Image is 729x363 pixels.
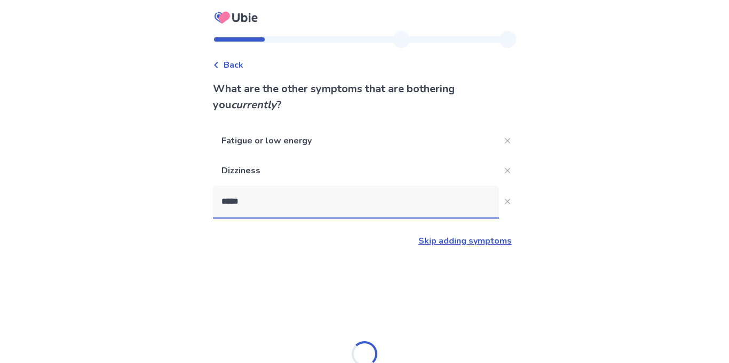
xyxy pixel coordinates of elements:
input: Close [213,185,499,217]
i: currently [231,98,276,112]
a: Skip adding symptoms [418,235,512,247]
p: What are the other symptoms that are bothering you ? [213,81,516,113]
button: Close [499,193,516,210]
button: Close [499,132,516,149]
span: Back [224,59,243,71]
p: Dizziness [213,156,499,185]
button: Close [499,162,516,179]
p: Fatigue or low energy [213,126,499,156]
